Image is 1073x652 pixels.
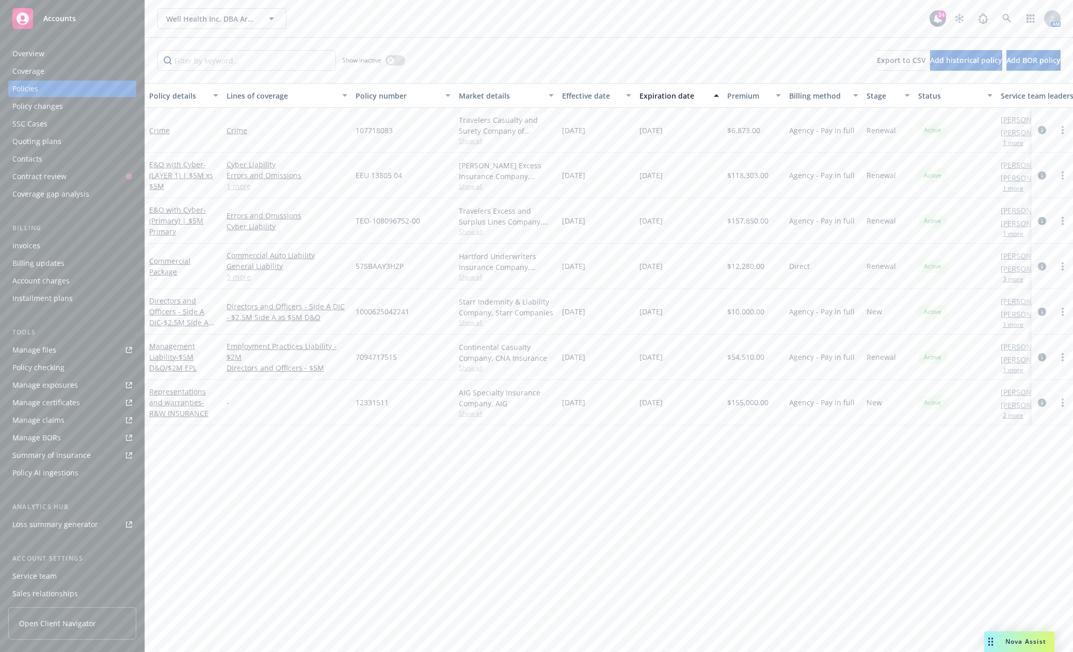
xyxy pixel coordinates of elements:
[12,116,47,132] div: SSC Cases
[12,63,44,79] div: Coverage
[43,14,76,23] span: Accounts
[1001,296,1059,307] a: [PERSON_NAME]
[8,223,136,233] div: Billing
[227,250,347,261] a: Commercial Auto Liability
[8,377,136,393] a: Manage exposures
[867,125,896,136] span: Renewal
[12,237,40,254] div: Invoices
[1003,412,1023,419] button: 2 more
[12,290,73,307] div: Installment plans
[459,387,554,409] div: AIG Specialty Insurance Company, AIG
[1001,341,1059,352] a: [PERSON_NAME]
[1005,637,1046,646] span: Nova Assist
[149,205,206,236] span: - (Primary) | $5M Primary
[8,412,136,428] a: Manage claims
[149,205,206,236] a: E&O with Cyber
[1056,124,1069,136] a: more
[8,151,136,167] a: Contacts
[12,98,63,115] div: Policy changes
[1056,306,1069,318] a: more
[789,170,855,181] span: Agency - Pay in full
[12,394,80,411] div: Manage certificates
[149,160,213,191] span: - (LAYER 1) | $5M xs $5M
[1003,367,1023,373] button: 1 more
[459,409,554,418] span: Show all
[8,553,136,564] div: Account settings
[356,215,420,226] span: TEO-108096752-00
[1001,387,1059,397] a: [PERSON_NAME]
[8,63,136,79] a: Coverage
[1036,306,1048,318] a: circleInformation
[12,342,56,358] div: Manage files
[789,261,810,272] span: Direct
[867,170,896,181] span: Renewal
[149,296,209,338] a: Directors and Officers - Side A DIC
[727,397,768,408] span: $155,000.00
[1036,351,1048,363] a: circleInformation
[562,397,585,408] span: [DATE]
[227,261,347,272] a: General Liability
[459,296,554,318] div: Starr Indemnity & Liability Company, Starr Companies
[356,125,393,136] span: 107718083
[8,359,136,376] a: Policy checking
[12,255,65,272] div: Billing updates
[12,133,61,150] div: Quoting plans
[789,352,855,362] span: Agency - Pay in full
[459,136,554,145] span: Show all
[562,215,585,226] span: [DATE]
[19,618,96,629] span: Open Client Navigator
[227,362,347,373] a: Directors and Officers - $5M
[639,261,663,272] span: [DATE]
[922,353,943,362] span: Active
[459,342,554,363] div: Continental Casualty Company, CNA Insurance
[8,394,136,411] a: Manage certificates
[639,90,708,101] div: Expiration date
[157,50,336,71] input: Filter by keyword...
[1001,218,1059,229] a: [PERSON_NAME]
[727,261,764,272] span: $12,280.00
[562,261,585,272] span: [DATE]
[12,81,38,97] div: Policies
[1001,250,1059,261] a: [PERSON_NAME]
[949,8,970,29] a: Stop snowing
[789,90,847,101] div: Billing method
[639,352,663,362] span: [DATE]
[1003,140,1023,146] button: 1 more
[785,83,862,108] button: Billing method
[1036,215,1048,227] a: circleInformation
[8,502,136,512] div: Analytics hub
[930,50,1002,71] button: Add historical policy
[562,125,585,136] span: [DATE]
[922,171,943,180] span: Active
[1001,205,1059,216] a: [PERSON_NAME]
[562,90,620,101] div: Effective date
[356,170,402,181] span: EEU 13805 04
[8,516,136,533] a: Loss summary generator
[639,215,663,226] span: [DATE]
[157,8,286,29] button: Well Health Inc. DBA Artera
[149,317,214,338] span: - $2.5M Side A XS $5M D&O
[1001,309,1059,320] a: [PERSON_NAME]
[1003,231,1023,237] button: 1 more
[867,352,896,362] span: Renewal
[12,273,70,289] div: Account charges
[12,186,89,202] div: Coverage gap analysis
[8,327,136,338] div: Tools
[558,83,635,108] button: Effective date
[459,273,554,281] span: Show all
[8,98,136,115] a: Policy changes
[149,90,207,101] div: Policy details
[1001,114,1059,125] a: [PERSON_NAME]
[922,307,943,316] span: Active
[973,8,994,29] a: Report a Bug
[639,397,663,408] span: [DATE]
[356,261,404,272] span: 57SBAAY3HZP
[867,261,896,272] span: Renewal
[356,397,389,408] span: 12331511
[1056,260,1069,273] a: more
[166,13,255,24] span: Well Health Inc. DBA Artera
[8,133,136,150] a: Quoting plans
[1003,185,1023,192] button: 1 more
[222,83,351,108] button: Lines of coverage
